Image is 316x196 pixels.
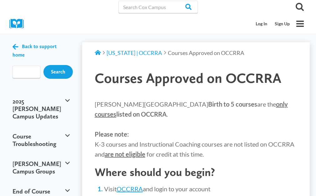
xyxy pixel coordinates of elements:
[95,165,297,179] h2: Where should you begin?
[252,18,293,30] nav: Secondary Mobile Navigation
[208,100,257,108] strong: Birth to 5 courses
[293,17,307,30] button: Open menu
[95,130,129,138] strong: Please note:
[104,184,297,193] li: Visit and login to your account
[9,154,73,181] button: [PERSON_NAME] Campus Groups
[95,70,281,86] span: Courses Approved on OCCRRA
[13,42,70,59] a: Back to support home
[95,100,288,118] span: only courses
[13,66,40,78] input: Search input
[95,49,101,56] a: Support Home
[95,99,297,159] p: [PERSON_NAME][GEOGRAPHIC_DATA] are the . K-3 courses and Instructional Coaching courses are not l...
[9,19,28,28] img: Cox Campus
[252,18,271,30] a: Log In
[168,49,244,56] span: Courses Approved on OCCRRA
[43,65,73,79] input: Search
[118,1,198,13] input: Search Cox Campus
[9,91,73,126] button: 2025 [PERSON_NAME] Campus Updates
[95,100,288,118] strong: listed on OCCRRA
[13,43,57,58] span: Back to support home
[117,185,143,193] a: OCCRRA
[9,126,73,154] button: Course Troubleshooting
[271,18,293,30] a: Sign Up
[107,49,162,56] a: [US_STATE] | OCCRRA
[105,150,145,158] strong: are not eligible
[13,66,40,78] form: Search form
